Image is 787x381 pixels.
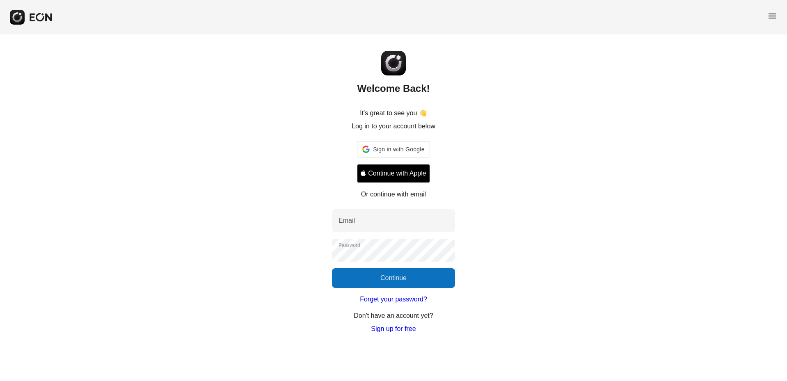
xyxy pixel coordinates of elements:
[371,324,416,334] a: Sign up for free
[360,108,427,118] p: It's great to see you 👋
[361,189,426,199] p: Or continue with email
[357,141,430,157] div: Sign in with Google
[354,311,433,321] p: Don't have an account yet?
[339,216,355,226] label: Email
[373,144,424,154] span: Sign in with Google
[360,294,427,304] a: Forget your password?
[339,242,360,249] label: Password
[332,268,455,288] button: Continue
[352,121,435,131] p: Log in to your account below
[357,164,430,183] button: Signin with apple ID
[357,82,430,95] h2: Welcome Back!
